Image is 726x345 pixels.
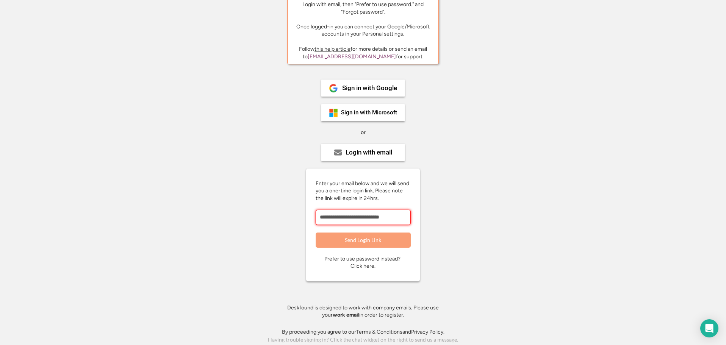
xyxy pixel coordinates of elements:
a: [EMAIL_ADDRESS][DOMAIN_NAME] [308,53,396,60]
div: Login with email [346,149,392,156]
a: Terms & Conditions [356,329,402,335]
a: Privacy Policy. [411,329,444,335]
div: Sign in with Microsoft [341,110,397,116]
button: Send Login Link [316,233,411,248]
div: Open Intercom Messenger [700,319,718,337]
div: By proceeding you agree to our and [282,328,444,336]
div: Enter your email below and we will send you a one-time login link. Please note the link will expi... [316,180,410,202]
div: Follow for more details or send an email to for support. [293,45,433,60]
a: this help article [314,46,350,52]
img: ms-symbollockup_mssymbol_19.png [329,108,338,117]
div: Sign in with Google [342,85,397,91]
div: Prefer to use password instead? Click here. [324,255,402,270]
div: Deskfound is designed to work with company emails. Please use your in order to register. [278,304,448,319]
div: or [361,129,366,136]
strong: work email [333,312,359,318]
img: 1024px-Google__G__Logo.svg.png [329,84,338,93]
